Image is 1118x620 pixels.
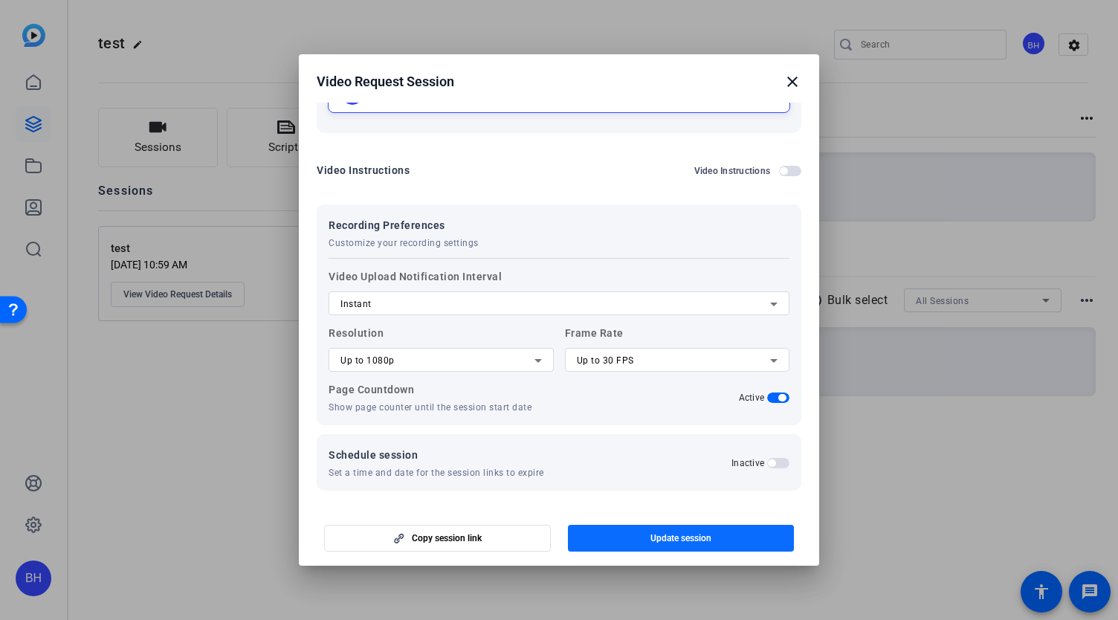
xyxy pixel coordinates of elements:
p: Page Countdown [329,381,554,398]
button: Update session [568,525,795,552]
label: Frame Rate [565,324,790,372]
span: Schedule session [329,446,544,464]
h2: Inactive [731,457,764,469]
button: Copy session link [324,525,551,552]
label: Video Upload Notification Interval [329,268,789,315]
span: Up to 30 FPS [577,355,634,366]
div: Video Request Session [317,73,801,91]
p: Show page counter until the session start date [329,401,554,413]
span: Customize your recording settings [329,237,479,249]
span: Set a time and date for the session links to expire [329,467,544,479]
label: Resolution [329,324,554,372]
span: Instant [340,299,372,309]
span: Copy session link [412,532,482,544]
span: Recording Preferences [329,216,479,234]
h2: Video Instructions [694,165,771,177]
span: Update session [650,532,711,544]
span: Up to 1080p [340,355,395,366]
div: Video Instructions [317,161,410,179]
h2: Active [739,392,765,404]
mat-icon: close [783,73,801,91]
